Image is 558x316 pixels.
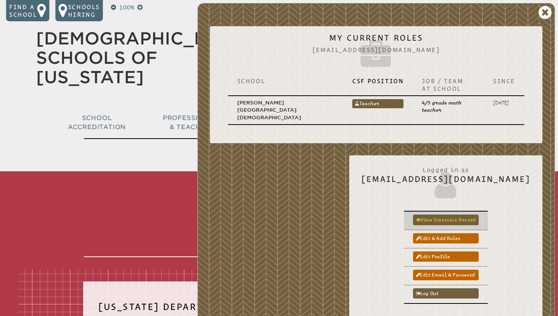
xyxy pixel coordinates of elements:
p: Schools Hiring [68,3,100,18]
span: Professional Development & Teacher Certification [163,114,274,131]
a: Log out [413,288,479,299]
p: [DATE] [493,99,515,106]
span: School Accreditation [68,114,126,131]
h2: My Current Roles [222,33,530,71]
p: 100% [118,3,136,12]
a: Teacher [352,99,404,108]
span: Logged in as [361,162,530,174]
a: Edit email & password [413,270,479,280]
p: Job / Team at School [422,77,475,92]
p: [PERSON_NAME][GEOGRAPHIC_DATA][DEMOGRAPHIC_DATA] [237,99,334,121]
h2: [EMAIL_ADDRESS][DOMAIN_NAME] [361,162,530,200]
a: Edit & add roles [413,233,479,243]
a: View inservice record [413,215,479,225]
p: 4/5 grade math teacher [422,99,475,114]
p: CSF Position [352,77,404,85]
a: Edit profile [413,251,479,262]
p: Since [493,77,515,85]
h1: Teacher Inservice Record [84,174,474,257]
p: Find a school [9,3,37,18]
a: [DEMOGRAPHIC_DATA] Schools of [US_STATE] [36,28,251,87]
p: School [237,77,334,85]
